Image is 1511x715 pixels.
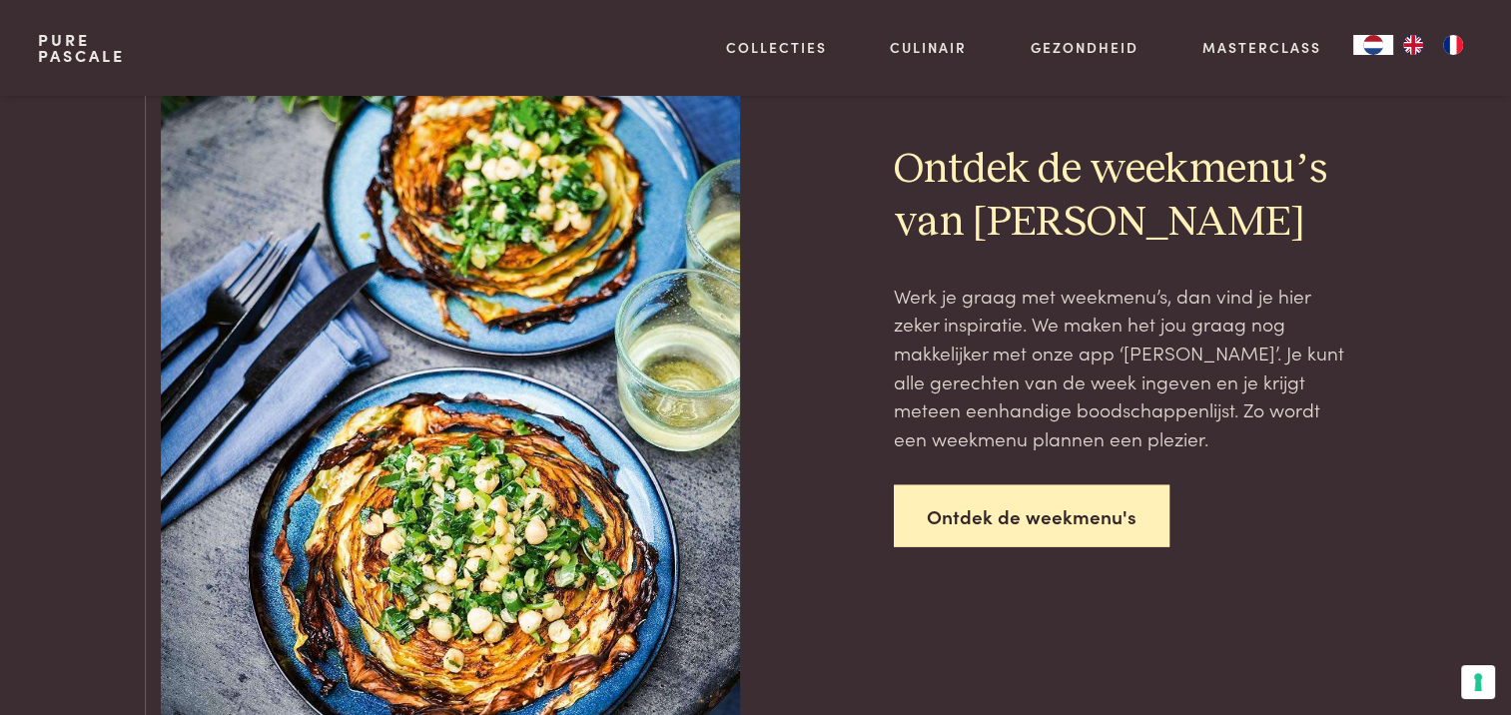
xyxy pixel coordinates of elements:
[890,37,967,58] a: Culinair
[1393,35,1473,55] ul: Language list
[1353,35,1393,55] a: NL
[1353,35,1393,55] div: Language
[1461,665,1495,699] button: Uw voorkeuren voor toestemming voor trackingtechnologieën
[1353,35,1473,55] aside: Language selected: Nederlands
[1393,35,1433,55] a: EN
[1031,37,1138,58] a: Gezondheid
[894,485,1169,548] a: Ontdek de weekmenu's
[38,32,125,64] a: PurePascale
[894,282,1351,453] p: Werk je graag met weekmenu’s, dan vind je hier zeker inspiratie. We maken het jou graag nog makke...
[726,37,827,58] a: Collecties
[894,144,1351,250] h2: Ontdek de weekmenu’s van [PERSON_NAME]
[1202,37,1321,58] a: Masterclass
[1433,35,1473,55] a: FR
